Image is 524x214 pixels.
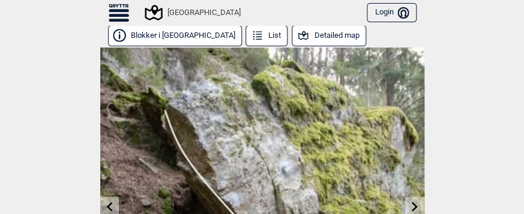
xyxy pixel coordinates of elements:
[245,25,288,46] button: List
[108,25,242,46] button: Blokker i [GEOGRAPHIC_DATA]
[367,3,416,23] button: Login
[146,5,240,20] div: [GEOGRAPHIC_DATA]
[292,25,366,46] button: Detailed map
